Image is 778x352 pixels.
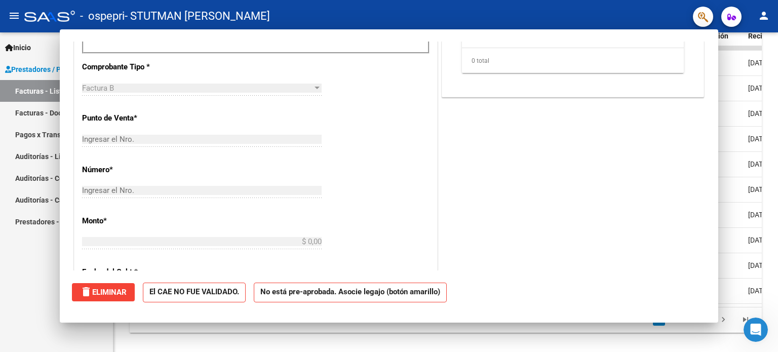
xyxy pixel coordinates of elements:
span: [DATE] [748,160,769,168]
span: [DATE] [748,185,769,193]
p: Monto [82,215,186,227]
span: [DATE] [748,84,769,92]
span: Factura B [82,84,114,93]
p: Número [82,164,186,176]
mat-icon: delete [80,286,92,298]
span: [DATE] [748,211,769,219]
span: [DATE] [748,135,769,143]
a: go to last page [736,315,755,326]
datatable-header-cell: Días desde Emisión [698,14,744,58]
strong: El CAE NO FUE VALIDADO. [143,283,246,302]
span: [DATE] [748,236,769,244]
a: go to next page [714,315,733,326]
a: go to first page [593,315,612,326]
span: - ospepri [80,5,125,27]
strong: No está pre-aprobada. Asocie legajo (botón amarillo) [254,283,447,302]
div: 0 total [462,48,684,73]
span: [DATE] [748,261,769,269]
iframe: Intercom live chat [744,318,768,342]
p: Comprobante Tipo * [82,61,186,73]
span: Inicio [5,42,31,53]
p: Fecha del Cpbt. [82,266,186,278]
span: [DATE] [748,59,769,67]
p: Punto de Venta [82,112,186,124]
span: Fecha Recibido [748,20,776,40]
button: Eliminar [72,283,135,301]
mat-icon: menu [8,10,20,22]
span: Eliminar [80,288,127,297]
span: [DATE] [748,109,769,118]
mat-icon: person [758,10,770,22]
span: Días desde Emisión [703,20,738,40]
span: [DATE] [748,287,769,295]
a: go to previous page [615,315,635,326]
span: Prestadores / Proveedores [5,64,97,75]
span: - STUTMAN [PERSON_NAME] [125,5,270,27]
